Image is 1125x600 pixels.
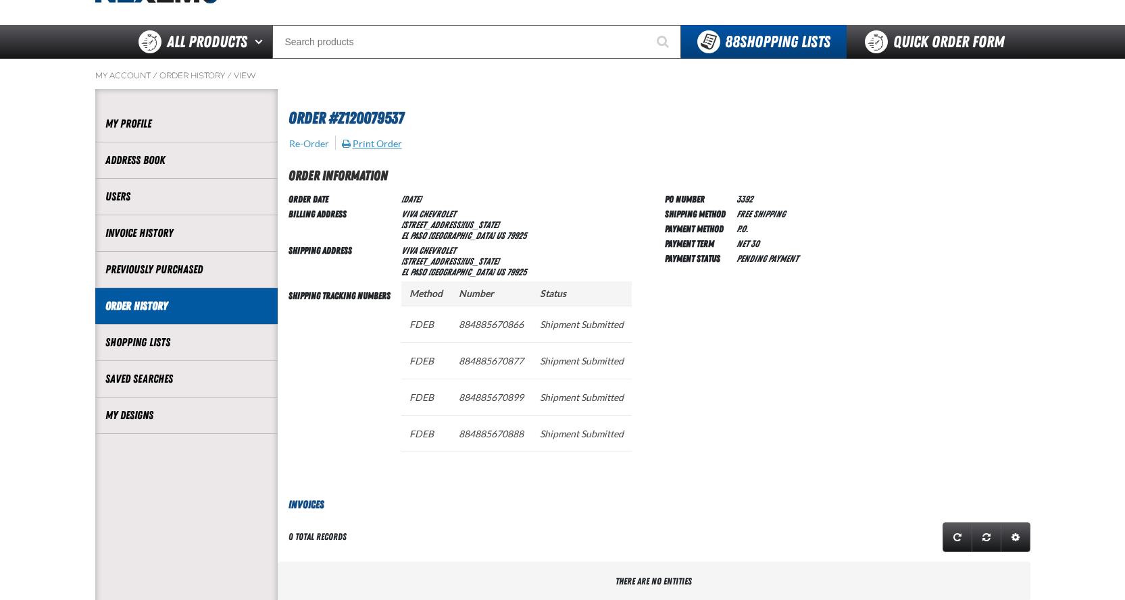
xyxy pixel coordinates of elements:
a: Address Book [105,153,268,168]
bdo: 79925 [507,230,526,241]
td: 884885670888 [451,415,532,452]
a: View [234,70,256,81]
td: Shipping Address [289,242,396,279]
span: 3392 [736,194,753,204]
button: Re-Order [289,138,330,150]
span: [GEOGRAPHIC_DATA] [428,267,495,277]
span: [DATE] [401,194,421,204]
a: Expand or Collapse Grid Settings [1001,522,1030,552]
div: 0 total records [289,530,347,543]
button: Print Order [341,138,403,150]
a: Order History [159,70,225,81]
span: / [227,70,232,81]
span: Viva Chevrolet [401,209,455,219]
span: EL PASO [401,230,426,241]
a: Shopping Lists [105,335,268,350]
span: Viva Chevrolet [401,245,455,256]
span: There are no entities [616,576,692,587]
a: Previously Purchased [105,262,268,277]
a: Quick Order Form [847,25,1030,59]
span: US [496,267,505,277]
strong: 88 [725,32,740,51]
td: Payment Method [665,221,731,236]
td: Payment Status [665,250,731,265]
a: Saved Searches [105,371,268,387]
span: [GEOGRAPHIC_DATA] [428,230,495,241]
td: PO Number [665,191,731,206]
h3: Invoices [278,497,1030,513]
button: Open All Products pages [250,25,272,59]
td: Shipment Submitted [532,379,632,415]
a: Users [105,189,268,204]
td: Order Date [289,191,396,206]
td: 884885670866 [451,306,532,342]
span: EL PASO [401,267,426,277]
a: Refresh grid action [943,522,972,552]
td: FDEB [401,306,451,342]
nav: Breadcrumbs [95,70,1030,81]
span: Shopping Lists [725,32,830,51]
td: 884885670877 [451,342,532,379]
a: My Account [95,70,151,81]
td: Shipment Submitted [532,415,632,452]
a: My Profile [105,116,268,132]
button: You have 88 Shopping Lists. Open to view details [681,25,847,59]
td: FDEB [401,379,451,415]
td: Shipment Submitted [532,342,632,379]
th: Status [532,281,632,306]
span: Pending payment [736,253,798,264]
td: 884885670899 [451,379,532,415]
span: Free Shipping [736,209,785,219]
span: / [153,70,157,81]
span: [STREET_ADDRESS][US_STATE] [401,256,499,267]
bdo: 79925 [507,267,526,277]
span: US [496,230,505,241]
span: Order #Z120079537 [289,109,404,128]
a: Reset grid action [972,522,1001,552]
input: Search [272,25,681,59]
td: FDEB [401,415,451,452]
a: Order History [105,298,268,314]
span: P.O. [736,223,748,234]
a: Invoice History [105,225,268,241]
td: FDEB [401,342,451,379]
td: Shipping Method [665,206,731,221]
span: Net 30 [736,238,759,249]
td: Billing Address [289,206,396,242]
td: Shipping Tracking Numbers [289,279,396,475]
td: Payment Term [665,236,731,250]
th: Number [451,281,532,306]
button: Start Searching [647,25,681,59]
span: [STREET_ADDRESS][US_STATE] [401,219,499,230]
a: My Designs [105,408,268,423]
h2: Order Information [289,165,1030,186]
td: Shipment Submitted [532,306,632,342]
th: Method [401,281,451,306]
span: All Products [167,30,247,54]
